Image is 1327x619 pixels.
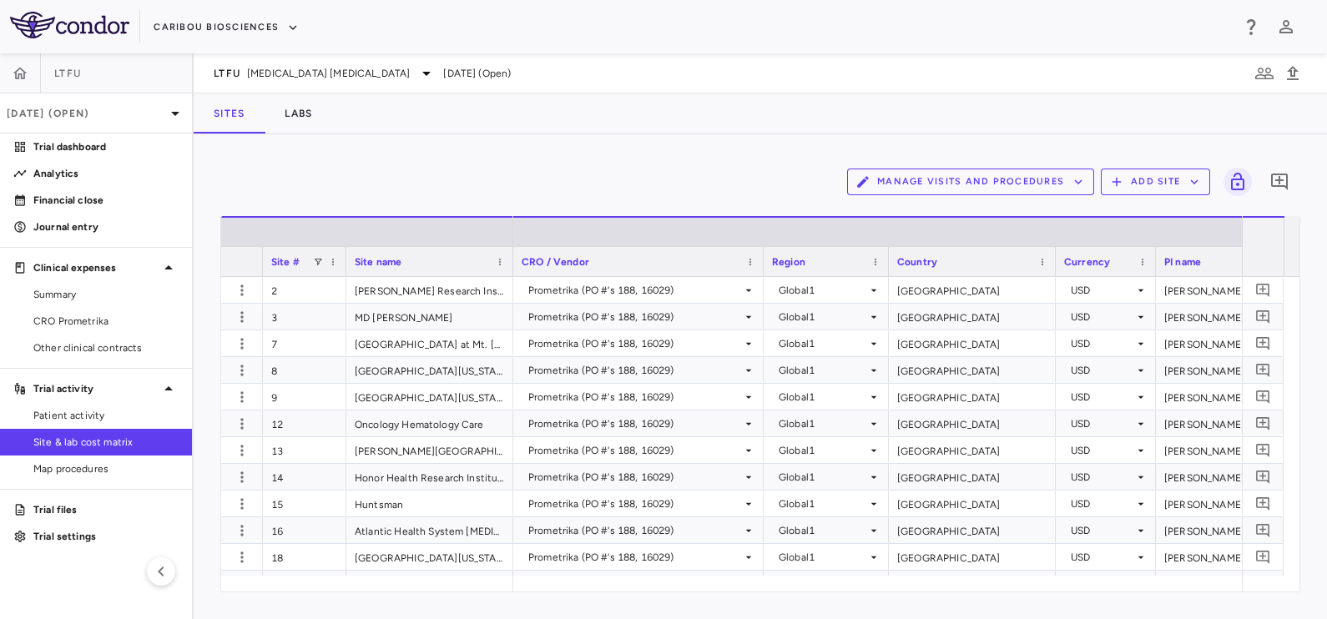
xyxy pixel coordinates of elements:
button: Add comment [1252,546,1274,568]
span: You do not have permission to lock or unlock grids [1217,168,1252,196]
span: Site & lab cost matrix [33,435,179,450]
button: Add comment [1252,572,1274,595]
div: Prometrika (PO #'s 188, 16029) [528,277,742,304]
span: Summary [33,287,179,302]
svg: Add comment [1255,389,1271,405]
div: 16 [263,517,346,543]
button: Sites [194,93,265,133]
img: logo-full-BYUhSk78.svg [10,12,129,38]
div: Global1 [779,491,867,517]
p: Clinical expenses [33,260,159,275]
button: Manage Visits and Procedures [847,169,1094,195]
div: 12 [263,410,346,436]
span: CRO / Vendor [522,256,589,268]
div: 9 [263,384,346,410]
button: Add Site [1101,169,1210,195]
div: Prometrika (PO #'s 188, 16029) [528,410,742,437]
span: Map procedures [33,461,179,476]
div: Prometrika (PO #'s 188, 16029) [528,517,742,544]
div: USD [1071,410,1134,437]
div: 21 [263,571,346,596]
button: Add comment [1252,439,1274,461]
div: Huntsman [346,491,513,516]
div: [GEOGRAPHIC_DATA] [889,384,1056,410]
div: 13 [263,437,346,463]
div: [GEOGRAPHIC_DATA] [889,277,1056,303]
svg: Add comment [1255,309,1271,325]
button: Caribou Biosciences [154,14,299,41]
div: [GEOGRAPHIC_DATA] at Mt. [GEOGRAPHIC_DATA] [346,330,513,356]
div: 3 [263,304,346,330]
div: Prometrika (PO #'s 188, 16029) [528,357,742,384]
button: Add comment [1265,168,1294,196]
button: Add comment [1252,279,1274,301]
button: Add comment [1252,359,1274,381]
div: USD [1071,330,1134,357]
button: Labs [265,93,332,133]
svg: Add comment [1255,496,1271,511]
div: [GEOGRAPHIC_DATA] [889,517,1056,543]
p: Trial dashboard [33,139,179,154]
div: USD [1071,464,1134,491]
div: USD [1071,357,1134,384]
div: [GEOGRAPHIC_DATA] [889,410,1056,436]
svg: Add comment [1255,335,1271,351]
span: Currency [1064,256,1110,268]
div: [PERSON_NAME] [1156,384,1323,410]
button: Add comment [1252,332,1274,355]
div: Prometrika (PO #'s 188, 16029) [528,544,742,571]
div: 18 [263,544,346,570]
div: [PERSON_NAME] [1156,517,1323,543]
div: [PERSON_NAME] [1156,410,1323,436]
div: [GEOGRAPHIC_DATA] [889,491,1056,516]
div: [GEOGRAPHIC_DATA] [889,571,1056,596]
div: Prometrika (PO #'s 188, 16029) [528,384,742,410]
div: 15 [263,491,346,516]
span: [DATE] (Open) [443,66,511,81]
div: [PERSON_NAME] [1156,277,1323,303]
div: Prometrika (PO #'s 188, 16029) [528,304,742,330]
p: Journal entry [33,219,179,234]
div: [PERSON_NAME] [1156,437,1323,463]
div: Global1 [779,330,867,357]
button: Add comment [1252,412,1274,435]
p: Financial close [33,193,179,208]
div: Global1 [779,544,867,571]
div: Global1 [779,410,867,437]
div: [GEOGRAPHIC_DATA][US_STATE] [346,357,513,383]
span: Other clinical contracts [33,340,179,355]
div: [GEOGRAPHIC_DATA] [889,330,1056,356]
div: 7 [263,330,346,356]
div: USD [1071,304,1134,330]
div: USD [1071,437,1134,464]
svg: Add comment [1255,415,1271,431]
div: Atlantic Health System [MEDICAL_DATA] Care [346,517,513,543]
div: [GEOGRAPHIC_DATA] [889,437,1056,463]
div: [GEOGRAPHIC_DATA] [889,304,1056,330]
p: Analytics [33,166,179,181]
div: 2 [263,277,346,303]
div: [PERSON_NAME] [1156,464,1323,490]
svg: Add comment [1255,442,1271,458]
div: Global1 [779,304,867,330]
div: Global1 [779,517,867,544]
div: [PERSON_NAME] [1156,491,1323,516]
p: Trial activity [33,381,159,396]
span: LTFU [54,67,81,80]
svg: Add comment [1255,522,1271,538]
div: USD [1071,384,1134,410]
div: [GEOGRAPHIC_DATA][US_STATE] [346,384,513,410]
span: [MEDICAL_DATA] [MEDICAL_DATA] [247,66,410,81]
p: Trial files [33,502,179,517]
div: MD [PERSON_NAME] [346,304,513,330]
svg: Add comment [1255,362,1271,378]
p: Trial settings [33,529,179,544]
div: USD [1071,517,1134,544]
div: Prometrika (PO #'s 188, 16029) [528,330,742,357]
span: CRO Prometrika [33,314,179,329]
div: Global1 [779,277,867,304]
div: [PERSON_NAME] [1156,544,1323,570]
svg: Add comment [1255,469,1271,485]
span: Country [897,256,937,268]
div: [PERSON_NAME] [1156,357,1323,383]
